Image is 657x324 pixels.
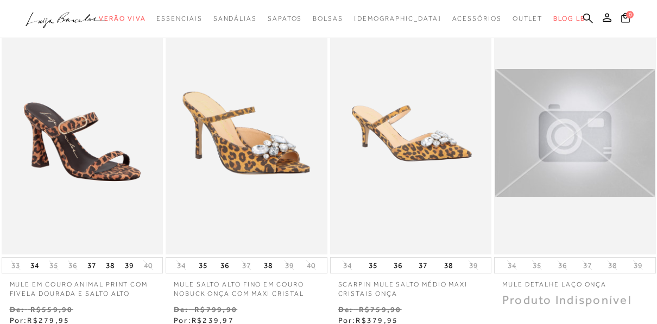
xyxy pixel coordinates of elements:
[141,260,156,271] button: 40
[2,273,163,298] a: MULE EM COURO ANIMAL PRINT COM FIVELA DOURADA E SALTO ALTO
[340,260,355,271] button: 34
[618,12,633,27] button: 0
[156,9,202,29] a: categoryNavScreenReaderText
[331,14,491,253] img: SCARPIN MULE SALTO MÉDIO MAXI CRISTAIS ONÇA
[605,260,620,271] button: 38
[239,260,254,271] button: 37
[466,260,481,271] button: 39
[452,15,502,22] span: Acessórios
[268,9,302,29] a: categoryNavScreenReaderText
[415,258,431,273] button: 37
[99,15,146,22] span: Verão Viva
[504,260,520,271] button: 34
[513,15,543,22] span: Outlet
[194,305,237,314] small: R$799,90
[330,273,492,298] a: SCARPIN MULE SALTO MÉDIO MAXI CRISTAIS ONÇA
[313,9,343,29] a: categoryNavScreenReaderText
[99,9,146,29] a: categoryNavScreenReaderText
[122,258,137,273] button: 39
[27,258,42,273] button: 34
[555,260,570,271] button: 36
[354,15,441,22] span: [DEMOGRAPHIC_DATA]
[103,258,118,273] button: 38
[217,258,232,273] button: 36
[553,15,585,22] span: BLOG LB
[156,15,202,22] span: Essenciais
[213,9,257,29] a: categoryNavScreenReaderText
[268,15,302,22] span: Sapatos
[3,14,162,253] img: MULE EM COURO ANIMAL PRINT COM FIVELA DOURADA E SALTO ALTO
[365,258,381,273] button: 35
[580,260,595,271] button: 37
[359,305,402,314] small: R$759,90
[513,9,543,29] a: categoryNavScreenReaderText
[195,258,211,273] button: 35
[494,273,656,289] a: MULE DETALHE LAÇO ONÇA
[630,260,646,271] button: 39
[167,14,326,253] img: MULE SALTO ALTO FINO EM COURO NOBUCK ONÇA COM MAXI CRISTAL
[502,293,632,307] span: Produto Indisponível
[46,260,61,271] button: 35
[65,260,80,271] button: 36
[626,11,634,18] span: 0
[282,260,297,271] button: 39
[441,258,456,273] button: 38
[166,273,327,298] a: MULE SALTO ALTO FINO EM COURO NOBUCK ONÇA COM MAXI CRISTAL
[553,9,585,29] a: BLOG LB
[304,260,319,271] button: 40
[8,260,23,271] button: 33
[354,9,441,29] a: noSubCategoriesText
[529,260,545,271] button: 35
[174,305,189,314] small: De:
[174,260,189,271] button: 34
[495,69,655,197] img: MULE DETALHE LAÇO ONÇA
[84,258,99,273] button: 37
[313,15,343,22] span: Bolsas
[261,258,276,273] button: 38
[390,258,406,273] button: 36
[338,305,353,314] small: De:
[452,9,502,29] a: categoryNavScreenReaderText
[10,305,25,314] small: De:
[213,15,257,22] span: Sandálias
[30,305,73,314] small: R$559,90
